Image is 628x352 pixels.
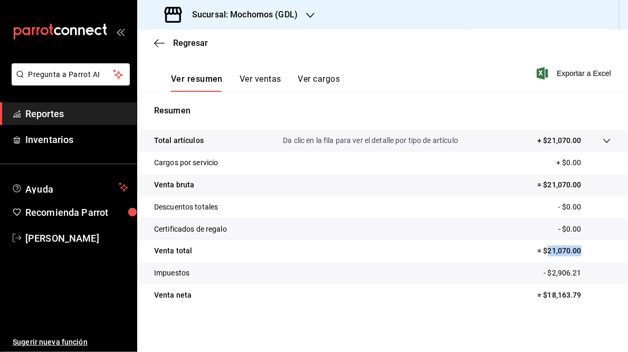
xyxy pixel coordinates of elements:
p: Descuentos totales [154,202,218,213]
a: Pregunta a Parrot AI [7,77,130,88]
p: - $0.00 [558,224,611,235]
div: navigation tabs [171,74,340,92]
p: + $21,070.00 [537,135,582,146]
span: [PERSON_NAME] [25,231,128,245]
p: = $21,070.00 [537,179,611,191]
button: open_drawer_menu [116,27,125,36]
p: = $21,070.00 [537,245,611,256]
button: Regresar [154,38,208,48]
p: + $0.00 [556,157,611,168]
span: Reportes [25,107,128,121]
span: Inventarios [25,132,128,147]
button: Ver ventas [240,74,281,92]
button: Pregunta a Parrot AI [12,63,130,85]
span: Sugerir nueva función [13,337,128,348]
h3: Sucursal: Mochomos (GDL) [184,8,298,21]
p: Venta total [154,245,192,256]
p: - $2,906.21 [544,268,611,279]
button: Ver cargos [298,74,340,92]
p: Venta neta [154,290,192,301]
p: - $0.00 [558,202,611,213]
span: Regresar [173,38,208,48]
button: Ver resumen [171,74,223,92]
p: Da clic en la fila para ver el detalle por tipo de artículo [283,135,458,146]
p: Resumen [154,104,611,117]
p: Total artículos [154,135,204,146]
p: Impuestos [154,268,189,279]
span: Recomienda Parrot [25,205,128,220]
span: Ayuda [25,181,115,194]
p: Venta bruta [154,179,194,191]
span: Pregunta a Parrot AI [28,69,113,80]
p: = $18,163.79 [537,290,611,301]
p: Certificados de regalo [154,224,227,235]
button: Exportar a Excel [539,67,611,80]
p: Cargos por servicio [154,157,218,168]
